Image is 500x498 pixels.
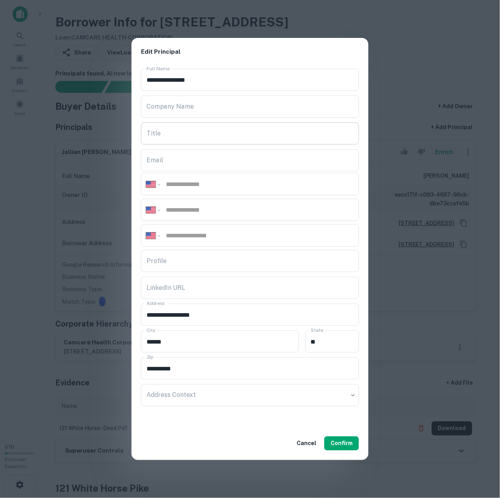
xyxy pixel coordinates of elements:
button: Cancel [293,436,320,451]
label: State [311,327,323,334]
button: Confirm [324,436,359,451]
h2: Edit Principal [132,38,368,66]
label: City [147,327,156,334]
iframe: Chat Widget [461,435,500,473]
label: Zip [147,354,154,361]
label: Full Name [147,65,170,72]
label: Address [147,300,165,307]
div: ​ [141,384,359,406]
